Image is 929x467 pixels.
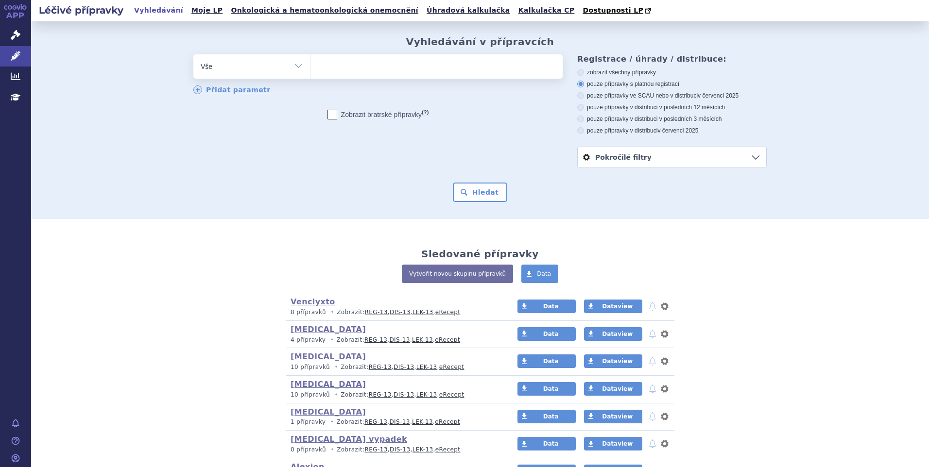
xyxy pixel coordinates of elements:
[584,300,642,313] a: Dataview
[584,410,642,423] a: Dataview
[584,354,642,368] a: Dataview
[328,308,337,317] i: •
[435,418,460,425] a: eRecept
[602,303,633,310] span: Dataview
[369,391,392,398] a: REG-13
[291,418,326,425] span: 1 přípravky
[389,418,410,425] a: DIS-13
[517,327,576,341] a: Data
[602,385,633,392] span: Dataview
[332,391,341,399] i: •
[291,336,499,344] p: Zobrazit: , , ,
[422,109,429,116] abbr: (?)
[577,127,767,134] label: pouze přípravky v distribuci
[291,297,335,306] a: Venclyxto
[517,410,576,423] a: Data
[228,4,421,17] a: Onkologická a hematoonkologická onemocnění
[660,438,670,450] button: nastavení
[291,434,407,444] a: [MEDICAL_DATA] vypadek
[328,446,337,454] i: •
[291,363,499,371] p: Zobrazit: , , ,
[543,358,559,365] span: Data
[394,391,414,398] a: DIS-13
[435,446,461,453] a: eRecept
[332,363,341,371] i: •
[648,355,657,367] button: notifikace
[517,382,576,396] a: Data
[291,391,499,399] p: Zobrazit: , , ,
[602,413,633,420] span: Dataview
[435,309,461,316] a: eRecept
[602,358,633,365] span: Dataview
[543,385,559,392] span: Data
[416,391,437,398] a: LEK-13
[291,352,366,361] a: [MEDICAL_DATA]
[394,364,414,370] a: DIS-13
[516,4,578,17] a: Kalkulačka CP
[291,364,330,370] span: 10 přípravků
[412,336,433,343] a: LEK-13
[291,336,326,343] span: 4 přípravky
[648,383,657,395] button: notifikace
[364,418,387,425] a: REG-13
[698,92,739,99] span: v červenci 2025
[660,328,670,340] button: nastavení
[577,92,767,100] label: pouze přípravky ve SCAU nebo v distribuci
[521,265,558,283] a: Data
[390,309,410,316] a: DIS-13
[412,418,433,425] a: LEK-13
[291,380,366,389] a: [MEDICAL_DATA]
[584,327,642,341] a: Dataview
[537,270,551,277] span: Data
[584,437,642,450] a: Dataview
[577,80,767,88] label: pouze přípravky s platnou registrací
[369,364,392,370] a: REG-13
[424,4,513,17] a: Úhradová kalkulačka
[193,85,271,94] a: Přidat parametr
[578,147,766,167] a: Pokročilé filtry
[577,103,767,111] label: pouze přípravky v distribuci v posledních 12 měsících
[648,438,657,450] button: notifikace
[189,4,225,17] a: Moje LP
[406,36,554,48] h2: Vyhledávání v přípravcích
[660,300,670,312] button: nastavení
[602,331,633,337] span: Dataview
[291,446,326,453] span: 0 přípravků
[584,382,642,396] a: Dataview
[660,411,670,422] button: nastavení
[291,391,330,398] span: 10 přípravků
[328,336,337,344] i: •
[517,437,576,450] a: Data
[517,354,576,368] a: Data
[648,328,657,340] button: notifikace
[416,364,437,370] a: LEK-13
[583,6,643,14] span: Dostupnosti LP
[389,336,410,343] a: DIS-13
[365,309,388,316] a: REG-13
[291,418,499,426] p: Zobrazit: , , ,
[580,4,656,17] a: Dostupnosti LP
[328,418,337,426] i: •
[413,309,433,316] a: LEK-13
[517,300,576,313] a: Data
[660,383,670,395] button: nastavení
[602,440,633,447] span: Dataview
[543,331,559,337] span: Data
[439,364,464,370] a: eRecept
[421,248,539,260] h2: Sledované přípravky
[31,3,131,17] h2: Léčivé přípravky
[543,440,559,447] span: Data
[453,183,508,202] button: Hledat
[648,300,657,312] button: notifikace
[291,308,499,317] p: Zobrazit: , , ,
[543,303,559,310] span: Data
[435,336,460,343] a: eRecept
[291,309,326,316] span: 8 přípravků
[131,4,186,17] a: Vyhledávání
[657,127,698,134] span: v červenci 2025
[577,68,767,76] label: zobrazit všechny přípravky
[291,325,366,334] a: [MEDICAL_DATA]
[648,411,657,422] button: notifikace
[577,54,767,64] h3: Registrace / úhrady / distribuce:
[364,336,387,343] a: REG-13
